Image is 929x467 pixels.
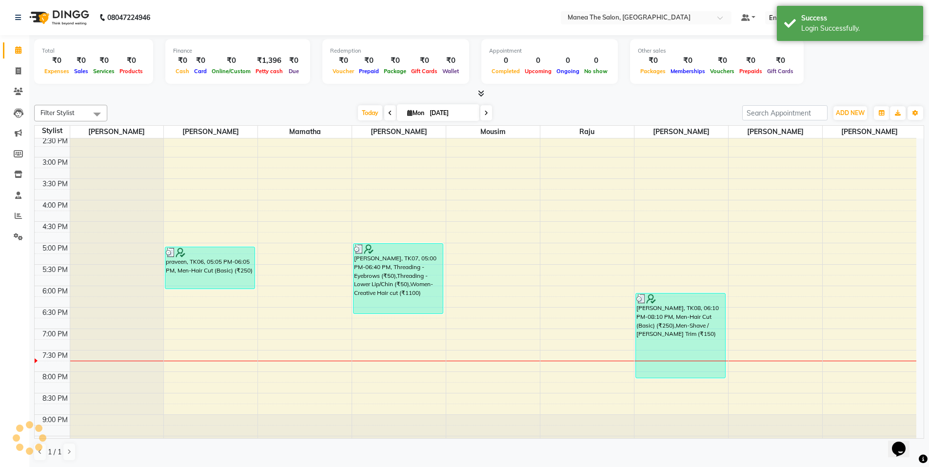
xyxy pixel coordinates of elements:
span: Voucher [330,68,356,75]
span: [PERSON_NAME] [70,126,164,138]
div: ₹0 [117,55,145,66]
span: Raju [540,126,634,138]
span: [PERSON_NAME] [352,126,446,138]
div: Total [42,47,145,55]
div: Redemption [330,47,461,55]
div: 9:00 PM [40,415,70,425]
div: ₹0 [381,55,409,66]
span: Products [117,68,145,75]
span: Mon [405,109,427,117]
span: Prepaids [737,68,765,75]
span: mousim [446,126,540,138]
span: Petty cash [253,68,285,75]
input: Search Appointment [742,105,828,120]
div: praveen, TK06, 05:05 PM-06:05 PM, Men-Hair Cut (Basic) (₹250) [165,247,255,289]
span: Cash [173,68,192,75]
b: 08047224946 [107,4,150,31]
div: 9:30 PM [40,436,70,447]
span: Ongoing [554,68,582,75]
div: Success [801,13,916,23]
div: ₹0 [638,55,668,66]
div: 7:30 PM [40,350,70,361]
iframe: chat widget [888,428,919,457]
span: Upcoming [522,68,554,75]
div: [PERSON_NAME], TK08, 06:10 PM-08:10 PM, Men-Hair Cut (Basic) (₹250),Men-Shave / [PERSON_NAME] Tri... [636,293,725,378]
div: ₹0 [173,55,192,66]
span: Memberships [668,68,708,75]
div: ₹0 [737,55,765,66]
img: logo [25,4,92,31]
div: 8:30 PM [40,393,70,404]
div: 4:00 PM [40,200,70,211]
span: ADD NEW [836,109,865,117]
span: [PERSON_NAME] [634,126,728,138]
div: 0 [582,55,610,66]
div: 6:30 PM [40,308,70,318]
span: Wallet [440,68,461,75]
div: 7:00 PM [40,329,70,339]
div: Finance [173,47,302,55]
div: Other sales [638,47,796,55]
div: ₹0 [192,55,209,66]
span: 1 / 1 [48,447,61,457]
span: Package [381,68,409,75]
span: Vouchers [708,68,737,75]
div: 5:30 PM [40,265,70,275]
span: Filter Stylist [40,109,75,117]
input: 2025-09-01 [427,106,475,120]
span: Gift Cards [765,68,796,75]
div: ₹0 [209,55,253,66]
div: ₹0 [708,55,737,66]
span: Online/Custom [209,68,253,75]
div: 6:00 PM [40,286,70,296]
span: Gift Cards [409,68,440,75]
div: 3:30 PM [40,179,70,189]
div: ₹0 [72,55,91,66]
div: [PERSON_NAME], TK07, 05:00 PM-06:40 PM, Threading - Eyebrows (₹50),Threading - Lower Lip/Chin (₹5... [354,244,443,313]
span: Packages [638,68,668,75]
div: ₹0 [440,55,461,66]
span: Prepaid [356,68,381,75]
span: Sales [72,68,91,75]
div: ₹0 [91,55,117,66]
span: [PERSON_NAME] [729,126,822,138]
div: 2:30 PM [40,136,70,146]
div: ₹0 [42,55,72,66]
div: 0 [554,55,582,66]
span: [PERSON_NAME] [823,126,917,138]
span: Due [286,68,301,75]
button: ADD NEW [833,106,867,120]
div: ₹0 [409,55,440,66]
span: Services [91,68,117,75]
div: 4:30 PM [40,222,70,232]
span: [PERSON_NAME] [164,126,257,138]
div: Appointment [489,47,610,55]
div: 0 [522,55,554,66]
div: 3:00 PM [40,157,70,168]
span: No show [582,68,610,75]
div: 5:00 PM [40,243,70,253]
div: ₹0 [765,55,796,66]
div: 8:00 PM [40,372,70,382]
span: Card [192,68,209,75]
div: Stylist [35,126,70,136]
span: Mamatha [258,126,352,138]
div: Login Successfully. [801,23,916,34]
div: ₹0 [668,55,708,66]
div: ₹0 [330,55,356,66]
span: Today [358,105,382,120]
div: ₹0 [285,55,302,66]
div: ₹0 [356,55,381,66]
div: ₹1,396 [253,55,285,66]
span: Expenses [42,68,72,75]
div: 0 [489,55,522,66]
span: Completed [489,68,522,75]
